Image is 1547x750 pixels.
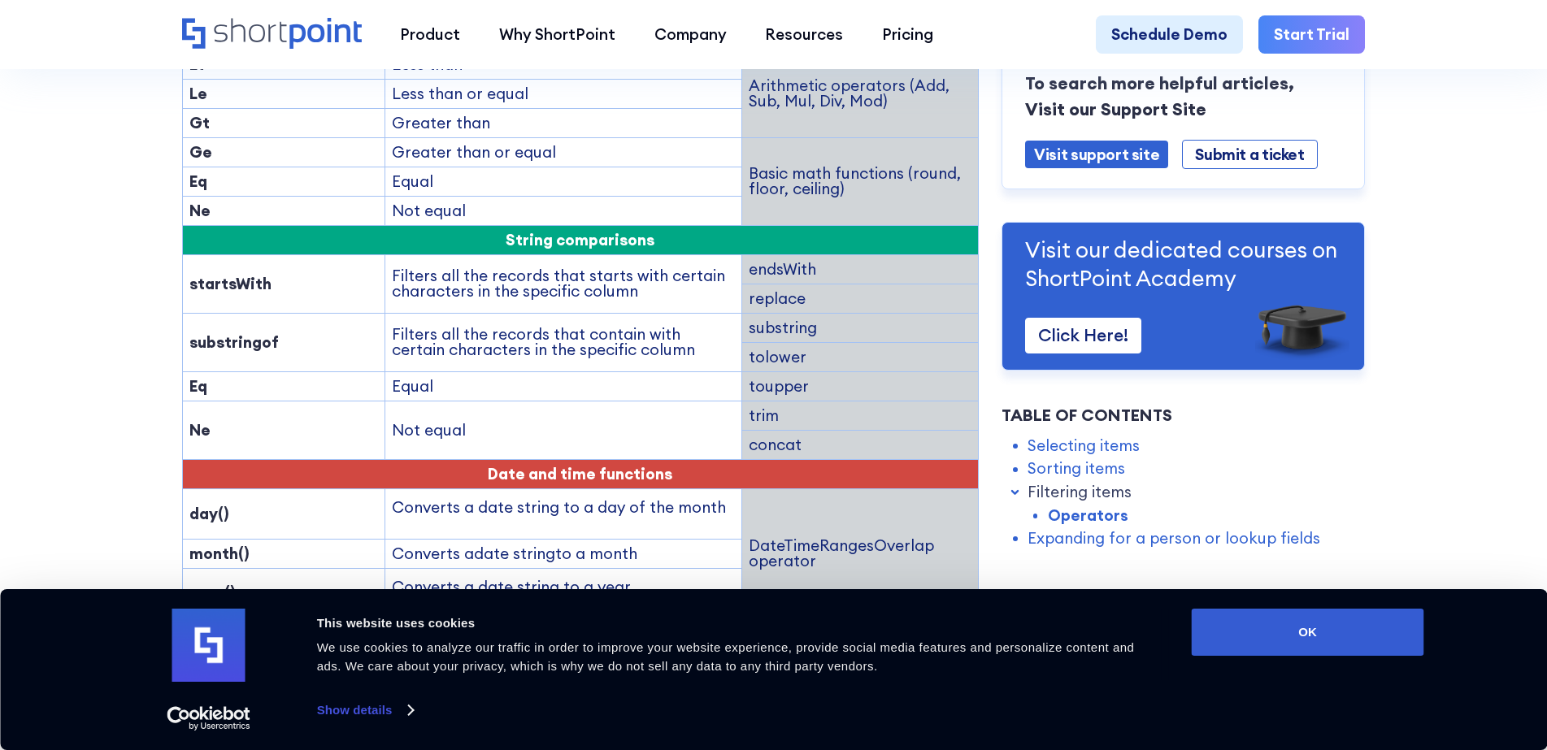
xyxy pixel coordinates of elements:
[189,84,207,103] strong: Le
[1258,15,1365,54] a: Start Trial
[189,420,211,440] strong: Ne
[189,201,211,220] strong: Ne
[392,575,735,599] p: Converts a date string to a year
[1192,609,1424,656] button: OK
[189,171,207,191] strong: Eq
[1002,403,1365,427] div: Table of Contents
[385,137,741,167] td: Greater than or equal
[499,23,615,46] div: Why ShortPoint
[742,313,979,342] td: substring
[189,113,210,132] strong: Gt
[189,142,212,162] strong: Ge
[137,706,280,730] a: Usercentrics Cookiebot - opens in a new window
[385,167,741,196] td: Equal
[385,254,741,313] td: Filters all the records that starts with certain characters in the specific column
[742,431,979,460] td: concat
[488,464,672,483] span: Date and time functions
[654,23,727,46] div: Company
[400,23,460,46] div: Product
[742,254,979,284] td: endsWith
[1048,503,1128,527] a: Operators
[506,230,654,249] span: String comparisons
[1025,318,1141,353] a: Click Here!
[385,313,741,371] td: Filters all the records that contain with certain characters in the specific column
[189,274,272,293] strong: startsWith
[1028,527,1320,550] a: Expanding for a person or lookup fields
[189,583,236,602] strong: year()
[385,196,741,225] td: Not equal
[742,401,979,431] td: trim
[1028,457,1125,480] a: Sorting items
[189,504,229,523] strong: day()
[385,539,741,568] td: Converts a to a month
[317,698,413,722] a: Show details
[1028,480,1132,504] a: Filtering items
[182,18,362,51] a: Home
[742,342,979,371] td: tolower
[765,23,843,46] div: Resources
[385,79,741,108] td: Less than or equal
[742,137,979,225] td: Basic math functions (round, floor, ceiling)
[742,372,979,401] td: toupper
[317,640,1135,673] span: We use cookies to analyze our traffic in order to improve your website experience, provide social...
[189,332,279,352] strong: substringof
[1025,236,1341,292] p: Visit our dedicated courses on ShortPoint Academy
[189,544,250,563] strong: month()
[385,372,741,401] td: Equal
[317,613,1155,633] div: This website uses cookies
[392,496,735,519] p: Converts a date string to a day of the month
[882,23,933,46] div: Pricing
[474,544,555,563] span: date string
[1096,15,1243,54] a: Schedule Demo
[381,15,480,54] a: Product
[745,15,863,54] a: Resources
[385,108,741,137] td: Greater than
[635,15,746,54] a: Company
[742,50,979,137] td: Arithmetic operators (Add, Sub, Mul, Div, Mod)
[749,538,971,569] div: DateTimeRangesOverlap operator
[385,401,741,460] td: Not equal
[1182,139,1317,169] a: Submit a ticket
[172,609,246,682] img: logo
[742,284,979,313] td: replace
[189,376,207,396] strong: Eq
[1025,140,1168,168] a: Visit support site
[1028,434,1140,457] a: Selecting items
[1025,71,1341,123] p: To search more helpful articles, Visit our Support Site
[480,15,635,54] a: Why ShortPoint
[863,15,953,54] a: Pricing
